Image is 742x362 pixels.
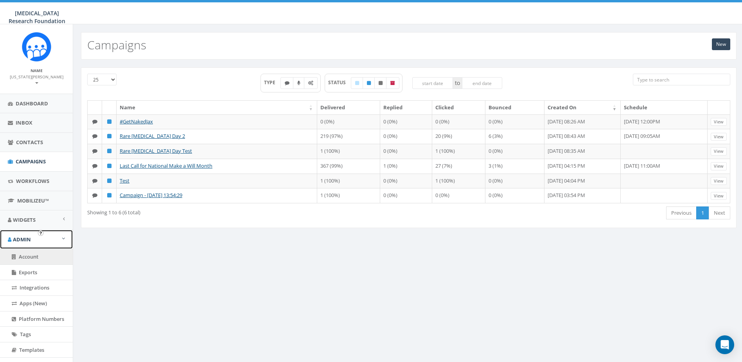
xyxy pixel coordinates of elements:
i: Unpublished [379,81,383,85]
i: Published [107,148,111,154]
td: 1 (100%) [432,144,485,159]
i: Text SMS [285,81,289,85]
td: 6 (3%) [485,129,544,144]
span: Platform Numbers [19,315,64,322]
td: 0 (0%) [380,144,432,159]
td: 0 (0%) [317,114,380,129]
i: Published [107,119,111,124]
i: Text SMS [92,148,97,154]
th: Name: activate to sort column ascending [117,101,317,114]
span: Workflows [16,177,49,185]
td: 0 (0%) [432,188,485,203]
td: 20 (9%) [432,129,485,144]
i: Published [107,193,111,198]
td: 0 (0%) [380,174,432,188]
td: [DATE] 11:00AM [621,159,708,174]
label: Text SMS [280,77,294,89]
span: STATUS [328,79,351,86]
td: 27 (7%) [432,159,485,174]
label: Archived [386,77,399,89]
div: Showing 1 to 6 (6 total) [87,206,349,216]
th: Replied [380,101,432,114]
label: Unpublished [374,77,387,89]
td: 0 (0%) [485,174,544,188]
th: Created On: activate to sort column ascending [544,101,621,114]
a: Rare [MEDICAL_DATA] Day Test [120,147,192,154]
td: [DATE] 04:04 PM [544,174,621,188]
td: 0 (0%) [380,114,432,129]
td: 219 (97%) [317,129,380,144]
span: Templates [19,346,44,353]
i: Published [107,178,111,183]
i: Published [367,81,371,85]
i: Published [107,163,111,168]
a: View [711,118,727,126]
span: Exports [19,269,37,276]
td: 1 (100%) [317,144,380,159]
label: Published [363,77,375,89]
i: Draft [355,81,359,85]
small: [US_STATE][PERSON_NAME] [10,74,63,86]
i: Text SMS [92,119,97,124]
i: Text SMS [92,178,97,183]
i: Automated Message [308,81,313,85]
label: Ringless Voice Mail [293,77,305,89]
td: [DATE] 08:43 AM [544,129,621,144]
a: View [711,133,727,141]
a: View [711,162,727,170]
a: [US_STATE][PERSON_NAME] [10,73,63,86]
span: MobilizeU™ [17,197,49,204]
td: [DATE] 04:15 PM [544,159,621,174]
td: 0 (0%) [485,114,544,129]
h2: Campaigns [87,38,146,51]
td: 1 (0%) [380,159,432,174]
i: Text SMS [92,134,97,139]
span: to [453,77,462,89]
button: Open In-App Guide [38,230,43,236]
a: View [711,192,727,200]
th: Bounced [485,101,544,114]
input: start date [412,77,453,89]
td: 3 (1%) [485,159,544,174]
a: New [712,38,730,50]
input: end date [462,77,503,89]
a: #GetNakedJax [120,118,153,125]
label: Draft [351,77,363,89]
th: Schedule [621,101,708,114]
i: Text SMS [92,163,97,168]
a: 1 [696,206,709,219]
span: Tags [20,331,31,338]
td: 1 (100%) [432,174,485,188]
a: Previous [666,206,697,219]
label: Automated Message [304,77,318,89]
td: 0 (0%) [485,188,544,203]
img: Rally_Corp_Icon.png [22,32,51,62]
th: Clicked [432,101,485,114]
td: 1 (100%) [317,188,380,203]
i: Published [107,134,111,139]
td: 0 (0%) [432,114,485,129]
a: View [711,147,727,156]
input: Type to search [633,74,730,85]
span: Dashboard [16,100,48,107]
td: 1 (100%) [317,174,380,188]
span: [MEDICAL_DATA] Research Foundation [9,9,65,25]
div: Open Intercom Messenger [715,335,734,354]
a: Campaign - [DATE] 13:54:29 [120,192,182,199]
td: 0 (0%) [485,144,544,159]
th: Delivered [317,101,380,114]
i: Ringless Voice Mail [297,81,300,85]
td: [DATE] 03:54 PM [544,188,621,203]
td: 367 (99%) [317,159,380,174]
a: Rare [MEDICAL_DATA] Day 2 [120,132,185,139]
td: [DATE] 08:26 AM [544,114,621,129]
td: [DATE] 09:05AM [621,129,708,144]
a: Last Call for National Make a Will Month [120,162,212,169]
small: Name [31,68,43,73]
td: 0 (0%) [380,188,432,203]
td: [DATE] 08:35 AM [544,144,621,159]
span: TYPE [264,79,281,86]
span: Widgets [13,216,36,223]
span: Admin [13,236,31,243]
span: Apps (New) [20,300,47,307]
